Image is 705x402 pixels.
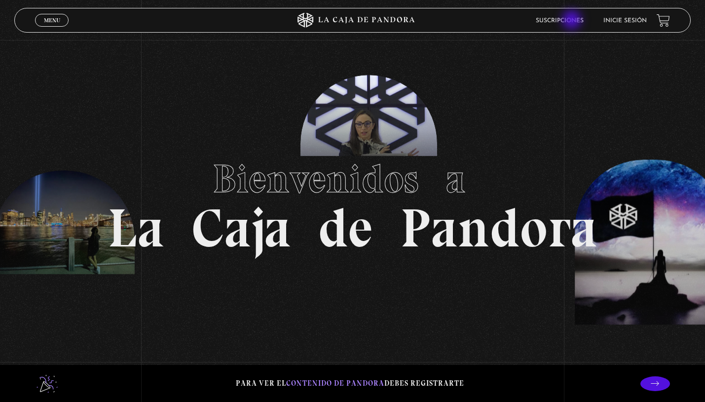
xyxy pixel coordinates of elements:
[40,26,64,33] span: Cerrar
[603,18,647,24] a: Inicie sesión
[536,18,584,24] a: Suscripciones
[236,377,464,390] p: Para ver el debes registrarte
[657,14,670,27] a: View your shopping cart
[108,147,597,255] h1: La Caja de Pandora
[286,379,384,388] span: contenido de Pandora
[213,155,493,202] span: Bienvenidos a
[44,17,60,23] span: Menu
